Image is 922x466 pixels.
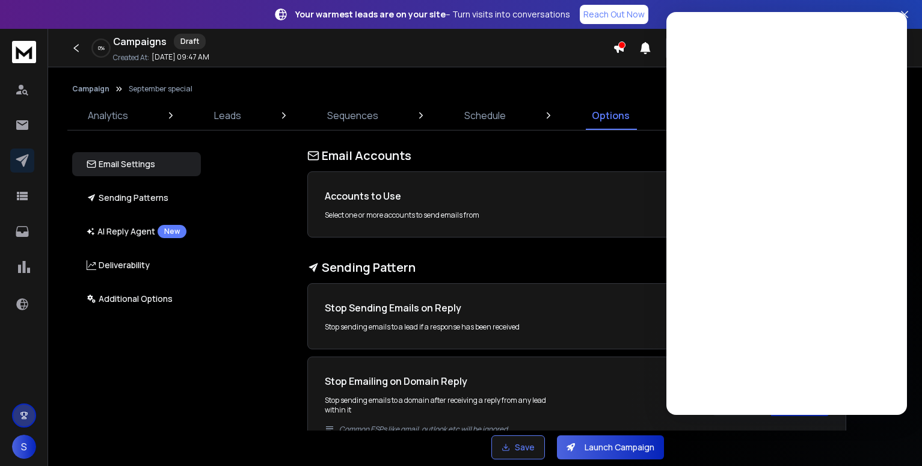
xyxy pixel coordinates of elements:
[457,101,513,130] a: Schedule
[12,435,36,459] button: S
[580,5,648,24] a: Reach Out Now
[464,108,506,123] p: Schedule
[666,12,907,415] iframe: Intercom live chat
[87,158,155,170] p: Email Settings
[320,101,386,130] a: Sequences
[214,108,241,123] p: Leads
[113,34,167,49] h1: Campaigns
[878,425,907,453] iframe: Intercom live chat
[88,108,128,123] p: Analytics
[295,8,446,20] strong: Your warmest leads are on your site
[81,101,135,130] a: Analytics
[295,8,570,20] p: – Turn visits into conversations
[207,101,248,130] a: Leads
[129,84,192,94] p: September special
[583,8,645,20] p: Reach Out Now
[72,84,109,94] button: Campaign
[113,53,149,63] p: Created At:
[307,147,846,164] h1: Email Accounts
[72,152,201,176] button: Email Settings
[152,52,209,62] p: [DATE] 09:47 AM
[327,108,378,123] p: Sequences
[174,34,206,49] div: Draft
[592,108,630,123] p: Options
[98,44,105,52] p: 0 %
[585,101,637,130] a: Options
[12,41,36,63] img: logo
